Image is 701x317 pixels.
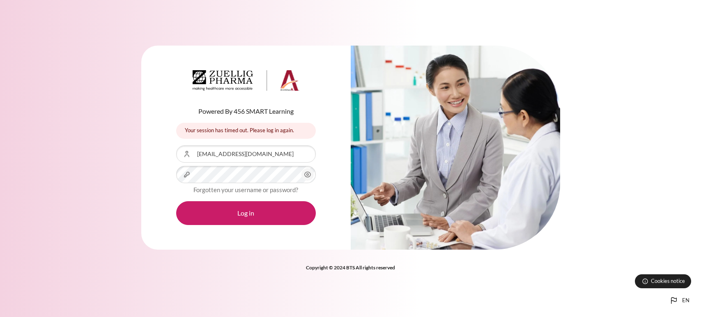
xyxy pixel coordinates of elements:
[306,264,395,271] strong: Copyright © 2024 BTS All rights reserved
[666,292,693,309] button: Languages
[176,201,316,225] button: Log in
[193,70,299,91] img: Architeck
[176,145,316,163] input: Username or Email Address
[651,277,685,285] span: Cookies notice
[193,186,298,193] a: Forgotten your username or password?
[682,296,690,305] span: en
[635,274,691,288] button: Cookies notice
[176,123,316,139] div: Your session has timed out. Please log in again.
[193,70,299,94] a: Architeck
[176,106,316,116] p: Powered By 456 SMART Learning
